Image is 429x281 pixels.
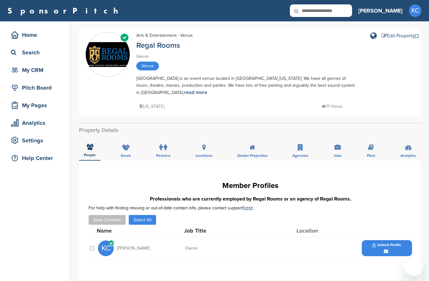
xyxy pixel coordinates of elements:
a: [PERSON_NAME] [358,4,403,18]
span: Analytics [400,154,416,157]
iframe: Button to launch messaging window [404,256,424,276]
a: My CRM [6,63,63,77]
span: Agencies [292,154,308,157]
div: Job Title [184,228,278,234]
a: Search [6,45,63,60]
div: [GEOGRAPHIC_DATA] is an event venue located in [GEOGRAPHIC_DATA] [US_STATE]. We have all genres o... [136,75,356,96]
p: 71 Views [322,102,343,110]
div: Name [97,228,166,234]
a: Regal Rooms [136,41,180,50]
a: Home [6,28,63,42]
img: Sponsorpitch & Regal Rooms [86,42,130,67]
span: Pitch [367,154,375,157]
span: People [84,153,96,157]
span: Jobs [334,154,342,157]
button: Save Contacts [89,215,126,225]
span: Locations [196,154,212,157]
span: Partners [156,154,171,157]
span: Venue [136,62,159,70]
div: Arts & Entertainment - Venue [136,32,193,39]
div: Home [9,29,63,41]
h1: Member Profiles [89,180,412,191]
div: For help with finding missing or out-of-date contact info, please contact support . [89,205,412,210]
a: here [243,205,253,211]
span: Deals [121,154,131,157]
div: Location [296,228,344,234]
a: Analytics [6,116,63,130]
a: My Pages [6,98,63,113]
span: [PERSON_NAME] [117,246,150,251]
div: Pitch Board [9,82,63,93]
span: Unlock Profile [372,243,401,247]
a: KC [PERSON_NAME] Owner Unlock Profile [98,237,412,259]
a: read more [184,89,207,96]
div: Owner [185,246,279,251]
div: Search [9,47,63,58]
a: Edit Property [382,33,415,38]
h3: Professionals who are currently employed by Regal Rooms or an agency of Regal Rooms. [89,195,412,203]
a: Settings [6,133,63,148]
a: Pitch Board [6,80,63,95]
div: My CRM [9,64,63,76]
div: Analytics [9,117,63,129]
div: My Pages [9,100,63,111]
span: KC [98,240,114,256]
button: Select All [129,215,156,225]
span: Similar Properties [237,154,268,157]
h2: Property Details [79,126,421,135]
span: KC [409,4,421,17]
a: SponsorPitch [8,7,122,15]
p: [US_STATE] [139,102,164,110]
div: Help Center [9,152,63,164]
h3: [PERSON_NAME] [358,6,403,15]
div: Genre [136,53,356,60]
a: Help Center [6,151,63,165]
div: Settings [9,135,63,146]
